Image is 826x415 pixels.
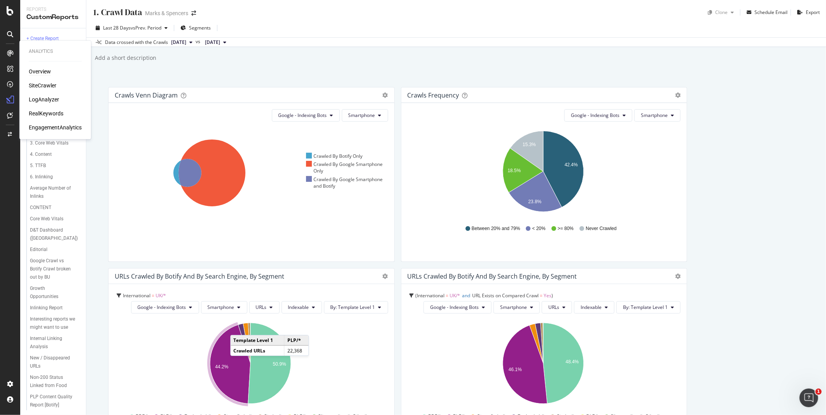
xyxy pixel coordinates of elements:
text: 42.4% [564,162,577,167]
text: 15.3% [522,142,535,147]
a: 4. Content [30,150,80,159]
a: D&T Dashboard ([GEOGRAPHIC_DATA]) [30,226,80,242]
span: = [446,292,449,299]
span: >= 80% [558,225,574,232]
a: Core Web Vitals [30,215,80,223]
span: International [123,292,150,299]
div: Internal Linking Analysis [30,335,74,351]
span: vs Prev. Period [131,24,161,31]
a: New / Disappeared URLs [30,354,80,370]
button: Smartphone [342,109,388,122]
a: Editorial [30,246,80,254]
button: Smartphone [201,301,247,314]
text: 50.9% [273,361,286,367]
a: Growth Opportunities [30,284,80,301]
div: 1. Crawl Data [93,6,142,18]
div: A chart. [408,128,678,218]
div: Marks & Spencers [145,9,188,17]
a: EngagementAnalytics [29,124,82,132]
span: Indexable [288,304,309,310]
div: Data crossed with the Crawls [105,39,168,46]
div: CustomReports [26,13,80,22]
text: 18.5% [507,168,521,173]
td: Template Level 1 [231,335,284,345]
div: arrow-right-arrow-left [191,10,196,16]
span: 2025 Aug. 30th [205,39,220,46]
div: 6. Inlinking [30,173,53,181]
span: By: Template Level 1 [623,304,668,310]
span: Google - Indexing Bots [278,112,327,119]
div: D&T Dashboard (UK) [30,226,78,242]
div: Reports [26,6,80,13]
button: [DATE] [202,38,229,47]
span: < 20% [532,225,546,232]
svg: A chart. [408,320,678,410]
a: LogAnalyzer [29,96,59,104]
div: CONTENT [30,204,51,212]
button: Indexable [282,301,322,314]
div: Average Number of Inlinks [30,184,74,201]
a: Non-200 Status Linked from Food [30,373,80,390]
a: 6. Inlinking [30,173,80,181]
span: Yes [544,292,552,299]
div: gear [675,92,681,98]
div: Crawls Frequency [408,91,459,99]
span: By: Template Level 1 [331,304,375,310]
button: Export [794,6,820,19]
div: Overview [29,68,51,76]
div: Non-200 Status Linked from Food [30,373,75,390]
a: PLP Content Quality Report [Botify] [30,393,80,409]
div: Crawled By Google Smartphone and Botify [306,176,388,189]
div: Schedule Email [754,9,787,16]
div: Core Web Vitals [30,215,63,223]
a: 5. TTFB [30,162,80,170]
svg: A chart. [115,320,385,410]
span: Between 20% and 79% [472,225,520,232]
button: Google - Indexing Bots [564,109,632,122]
td: Crawled URLs [231,345,284,356]
td: 22,368 [284,345,308,356]
span: Segments [189,24,211,31]
a: Google Crawl vs Botify Crawl broken out by BU [30,257,80,281]
a: CONTENT [30,204,80,212]
td: PLP/* [284,335,308,345]
button: Last 28 DaysvsPrev. Period [93,22,171,34]
a: Interesting reports we might want to use [30,315,80,331]
span: = [540,292,543,299]
span: Smartphone [208,304,234,310]
span: Last 28 Days [103,24,131,31]
a: 3. Core Web Vitals [30,139,80,147]
div: Interesting reports we might want to use [30,315,76,331]
div: Crawled By Botify Only [306,153,363,159]
span: Indexable [581,304,602,310]
button: Google - Indexing Bots [131,301,199,314]
span: Smartphone [348,112,375,119]
div: RealKeywords [29,110,63,118]
span: = [152,292,154,299]
div: URLs Crawled by Botify and by Search Engine, by Segment [115,272,284,280]
div: Crawled By Google Smartphone Only [306,161,388,174]
div: Inlinking Report [30,304,63,312]
button: Indexable [574,301,614,314]
span: Smartphone [500,304,527,310]
button: Segments [177,22,214,34]
button: Google - Indexing Bots [272,109,340,122]
div: 3. Core Web Vitals [30,139,68,147]
div: Crawls Venn Diagram [115,91,178,99]
a: Average Number of Inlinks [30,184,80,201]
div: 5. TTFB [30,162,46,170]
a: Internal Linking Analysis [30,335,80,351]
a: Inlinking Report [30,304,80,312]
span: 2025 Sep. 27th [171,39,186,46]
a: + Create Report [26,35,80,43]
div: SiteCrawler [29,82,56,90]
div: gear [383,274,388,279]
div: Clone [715,9,728,16]
button: By: Template Level 1 [324,301,388,314]
button: Smartphone [634,109,681,122]
div: Add a short description [94,54,156,62]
